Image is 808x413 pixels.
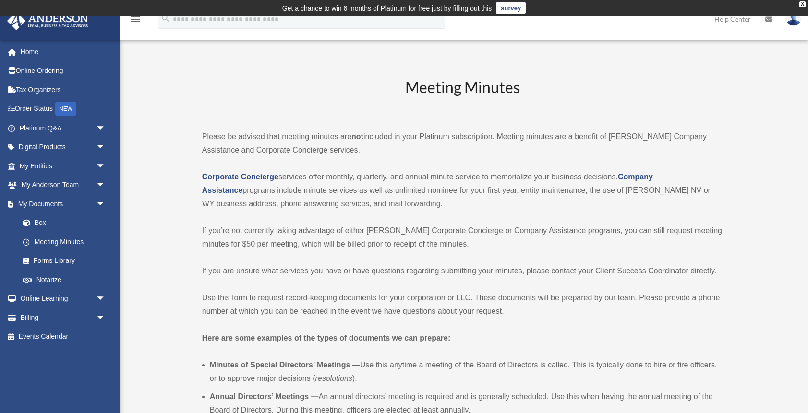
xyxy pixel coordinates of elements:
[13,251,120,271] a: Forms Library
[202,291,724,318] p: Use this form to request record-keeping documents for your corporation or LLC. These documents wi...
[7,118,120,138] a: Platinum Q&Aarrow_drop_down
[799,1,806,7] div: close
[202,77,724,117] h2: Meeting Minutes
[282,2,492,14] div: Get a chance to win 6 months of Platinum for free just by filling out this
[202,173,278,181] a: Corporate Concierge
[7,138,120,157] a: Digital Productsarrow_drop_down
[4,12,91,30] img: Anderson Advisors Platinum Portal
[786,12,801,26] img: User Pic
[55,102,76,116] div: NEW
[7,99,120,119] a: Order StatusNEW
[7,327,120,346] a: Events Calendar
[202,224,724,251] p: If you’re not currently taking advantage of either [PERSON_NAME] Corporate Concierge or Company A...
[202,173,653,194] a: Company Assistance
[130,17,141,25] a: menu
[7,308,120,327] a: Billingarrow_drop_down
[7,194,120,213] a: My Documentsarrow_drop_down
[96,138,115,157] span: arrow_drop_down
[210,392,319,401] b: Annual Directors’ Meetings —
[7,80,120,99] a: Tax Organizers
[13,232,115,251] a: Meeting Minutes
[96,194,115,214] span: arrow_drop_down
[13,270,120,289] a: Notarize
[96,289,115,309] span: arrow_drop_down
[202,334,451,342] strong: Here are some examples of the types of documents we can prepare:
[13,213,120,233] a: Box
[202,170,724,211] p: services offer monthly, quarterly, and annual minute service to memorialize your business decisio...
[96,156,115,176] span: arrow_drop_down
[7,176,120,195] a: My Anderson Teamarrow_drop_down
[7,289,120,308] a: Online Learningarrow_drop_down
[130,13,141,25] i: menu
[315,374,352,382] em: resolutions
[96,118,115,138] span: arrow_drop_down
[210,361,360,369] b: Minutes of Special Directors’ Meetings —
[496,2,526,14] a: survey
[160,13,171,24] i: search
[210,358,724,385] li: Use this anytime a meeting of the Board of Directors is called. This is typically done to hire or...
[96,176,115,195] span: arrow_drop_down
[202,264,724,278] p: If you are unsure what services you have or have questions regarding submitting your minutes, ple...
[96,308,115,328] span: arrow_drop_down
[7,42,120,61] a: Home
[202,130,724,157] p: Please be advised that meeting minutes are included in your Platinum subscription. Meeting minute...
[7,61,120,81] a: Online Ordering
[7,156,120,176] a: My Entitiesarrow_drop_down
[351,132,363,141] strong: not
